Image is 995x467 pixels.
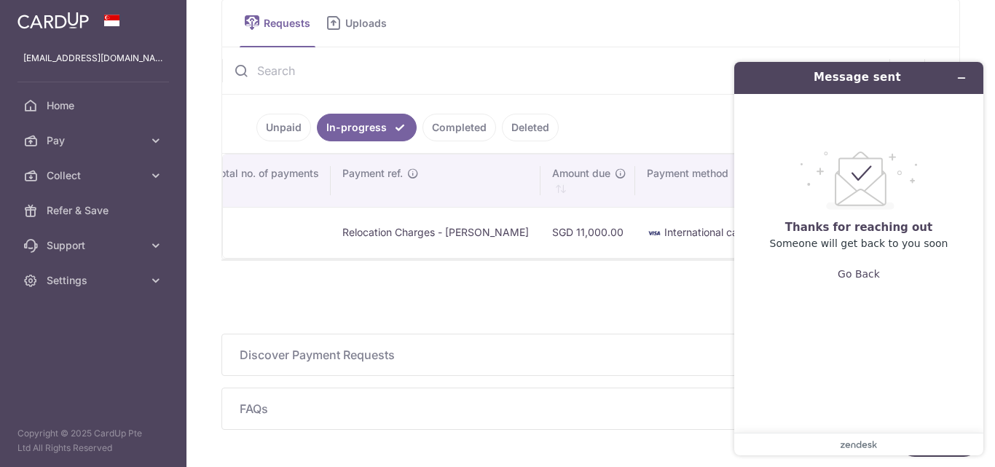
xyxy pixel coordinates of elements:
th: Total no. of payments [202,154,331,207]
span: Pay [47,133,143,148]
input: Search [222,47,889,94]
span: Uploads [345,16,397,31]
img: CardUp [17,12,89,29]
span: Requests [264,16,315,31]
img: visa-sm-192604c4577d2d35970c8ed26b86981c2741ebd56154ab54ad91a526f0f24972.png [647,226,661,240]
td: SGD 11,000.00 [540,207,635,258]
span: Help [33,10,63,23]
span: Amount due [552,166,610,181]
span: International card [664,226,748,238]
iframe: Find more information here [723,50,995,467]
a: Deleted [502,114,559,141]
th: Amount due : activate to sort column ascending [540,154,635,207]
p: Discover Payment Requests [240,346,942,364]
td: 1 [202,207,331,258]
span: Discover Payment Requests [240,346,924,364]
span: Collect [47,168,143,183]
span: FAQs [240,400,924,417]
span: Settings [47,273,143,288]
span: Home [47,98,143,113]
a: Completed [422,114,496,141]
p: FAQs [240,400,942,417]
th: Payment method [635,154,760,207]
span: Refer & Save [47,203,143,218]
span: Payment ref. [342,166,403,181]
a: Unpaid [256,114,311,141]
td: Relocation Charges - [PERSON_NAME] [331,207,540,258]
span: Total no. of payments [214,166,319,181]
p: [EMAIL_ADDRESS][DOMAIN_NAME] [23,51,163,66]
th: Payment ref. [331,154,540,207]
span: Support [47,238,143,253]
a: In-progress [317,114,417,141]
